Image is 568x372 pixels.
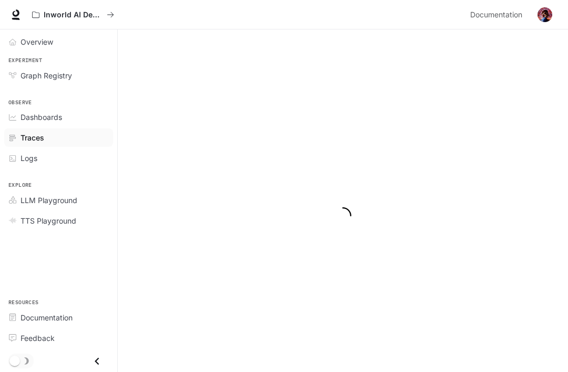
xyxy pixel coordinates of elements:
[21,215,76,226] span: TTS Playground
[21,153,37,164] span: Logs
[4,191,113,209] a: LLM Playground
[4,329,113,347] a: Feedback
[21,312,73,323] span: Documentation
[4,108,113,126] a: Dashboards
[4,33,113,51] a: Overview
[21,70,72,81] span: Graph Registry
[21,333,55,344] span: Feedback
[537,7,552,22] img: User avatar
[21,112,62,123] span: Dashboards
[4,212,113,230] a: TTS Playground
[21,132,44,143] span: Traces
[44,11,103,19] p: Inworld AI Demos
[27,4,119,25] button: All workspaces
[4,128,113,147] a: Traces
[4,66,113,85] a: Graph Registry
[466,4,530,25] a: Documentation
[470,8,522,22] span: Documentation
[534,4,555,25] button: User avatar
[9,355,20,366] span: Dark mode toggle
[4,149,113,167] a: Logs
[85,350,109,372] button: Close drawer
[21,195,77,206] span: LLM Playground
[4,308,113,327] a: Documentation
[21,36,53,47] span: Overview
[332,205,353,226] span: loading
